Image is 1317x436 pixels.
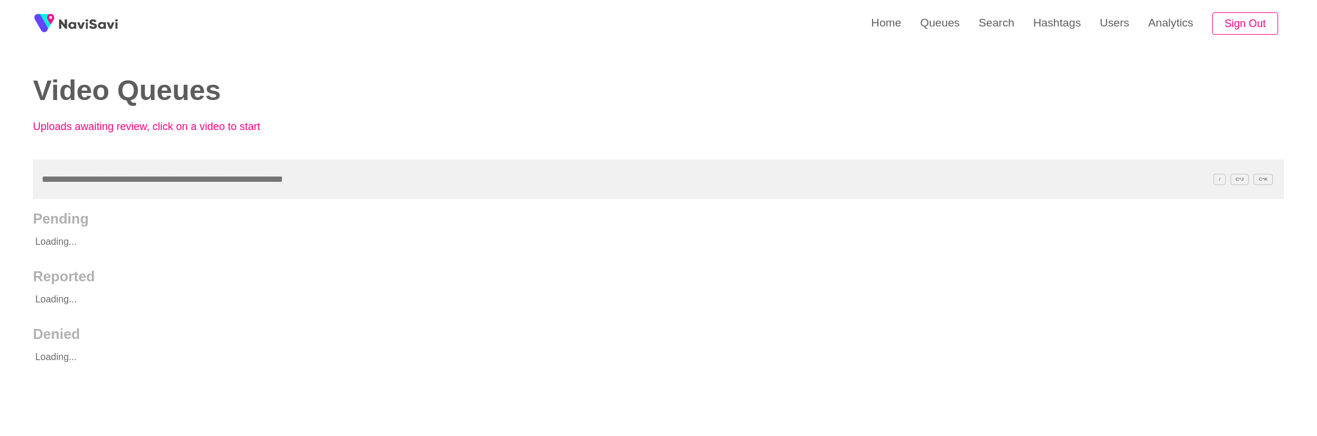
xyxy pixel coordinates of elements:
p: Loading... [33,285,1159,314]
button: Sign Out [1212,12,1278,35]
p: Uploads awaiting review, click on a video to start [33,121,292,133]
h2: Video Queues [33,75,641,106]
p: Loading... [33,342,1159,372]
h2: Reported [33,268,1284,285]
span: C^J [1230,174,1249,185]
h2: Denied [33,326,1284,342]
h2: Pending [33,211,1284,227]
img: fireSpot [29,9,59,38]
img: fireSpot [59,18,118,29]
p: Loading... [33,227,1159,257]
span: / [1213,174,1225,185]
span: C^K [1253,174,1273,185]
